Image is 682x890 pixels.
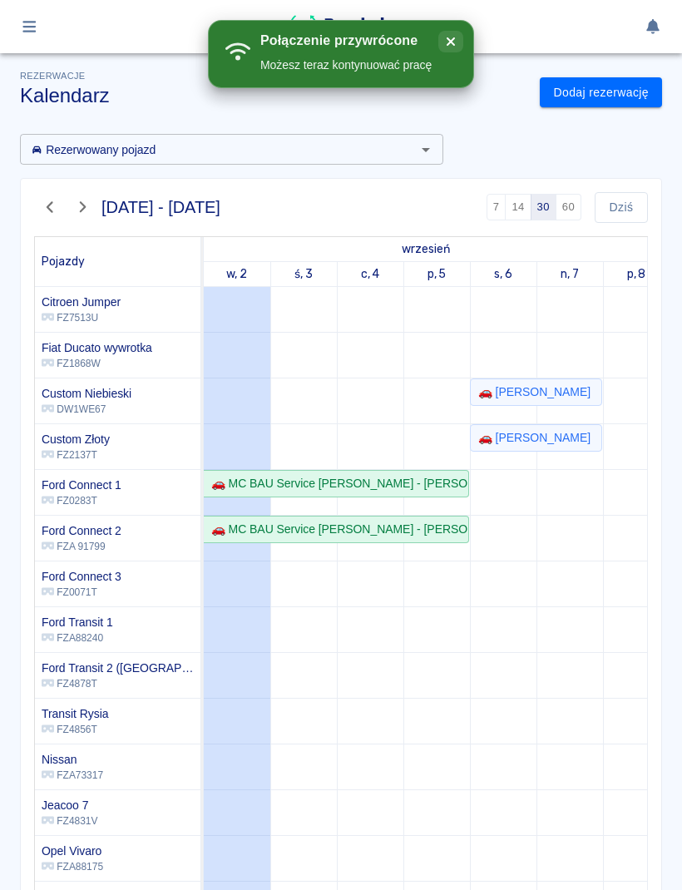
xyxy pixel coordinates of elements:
p: FZA88240 [42,630,113,645]
button: Otwórz [414,138,437,161]
p: FZ4831V [42,813,97,828]
button: 30 dni [531,194,556,220]
a: 2 września 2025 [398,237,454,261]
button: close [438,31,463,52]
h6: Jeacoo 7 [42,797,97,813]
span: Rezerwacje [20,71,85,81]
h6: Custom Złoty [42,431,110,447]
a: 6 września 2025 [490,262,516,286]
p: FZ4878T [42,676,194,691]
p: DW1WE67 [42,402,131,417]
a: 2 września 2025 [222,262,251,286]
div: Możesz teraz kontynuować pracę [260,57,432,74]
button: 7 dni [487,194,507,220]
p: FZ2137T [42,447,110,462]
p: FZA88175 [42,859,103,874]
p: FZ0283T [42,493,121,508]
p: FZ7513U [42,310,121,325]
h6: Citroen Jumper [42,294,121,310]
span: Pojazdy [42,255,85,269]
p: FZA73317 [42,768,103,783]
div: 🚗 MC BAU Service [PERSON_NAME] - [PERSON_NAME] [205,475,467,492]
p: FZA 91799 [42,539,121,554]
h6: Nissan [42,751,103,768]
a: 7 września 2025 [556,262,583,286]
p: FZ1868W [42,356,152,371]
button: 14 dni [505,194,531,220]
h4: [DATE] - [DATE] [101,197,220,217]
div: 🚗 MC BAU Service [PERSON_NAME] - [PERSON_NAME] [205,521,467,538]
button: Dziś [595,192,648,223]
h6: Ford Connect 2 [42,522,121,539]
a: 4 września 2025 [357,262,384,286]
h6: Ford Connect 3 [42,568,121,585]
h6: Opel Vivaro [42,843,103,859]
h6: Transit Rysia [42,705,109,722]
h6: Fiat Ducato wywrotka [42,339,152,356]
h6: Ford Transit 1 [42,614,113,630]
h6: Custom Niebieski [42,385,131,402]
a: 8 września 2025 [623,262,650,286]
h6: Ford Transit 2 (Niemcy) [42,660,194,676]
div: Połączenie przywrócone [260,32,432,50]
h3: Kalendarz [20,84,526,107]
div: 🚗 [PERSON_NAME] [472,429,591,447]
h6: Ford Connect 1 [42,477,121,493]
img: Renthelp logo [289,13,393,41]
a: Dodaj rezerwację [540,77,662,108]
input: Wyszukaj i wybierz pojazdy... [25,139,411,160]
a: 5 września 2025 [423,262,451,286]
div: 🚗 [PERSON_NAME] [472,383,591,401]
p: FZ4856T [42,722,109,737]
button: 60 dni [556,194,581,220]
a: 3 września 2025 [290,262,317,286]
p: FZ0071T [42,585,121,600]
